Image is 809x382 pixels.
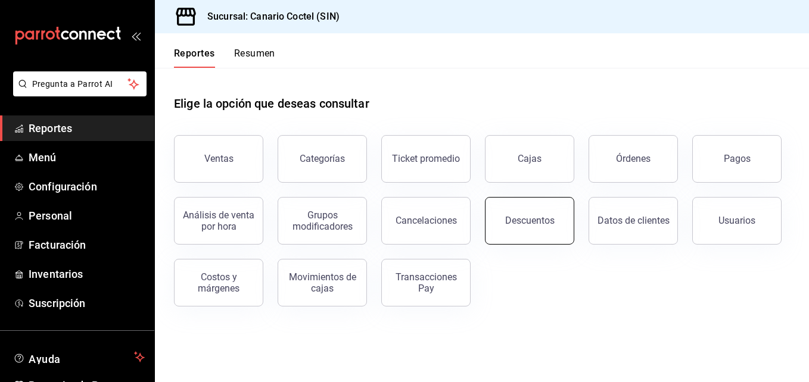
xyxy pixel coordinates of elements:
button: Movimientos de cajas [278,259,367,306]
div: Cajas [518,152,542,166]
div: Descuentos [505,215,555,226]
span: Facturación [29,237,145,253]
span: Pregunta a Parrot AI [32,78,128,90]
button: Descuentos [485,197,574,245]
div: Órdenes [616,153,651,164]
a: Pregunta a Parrot AI [8,86,147,99]
span: Configuración [29,179,145,195]
button: Grupos modificadores [278,197,367,245]
button: Órdenes [589,135,678,183]
button: Transacciones Pay [381,259,471,306]
a: Cajas [485,135,574,183]
span: Reportes [29,120,145,136]
div: Datos de clientes [598,215,670,226]
span: Suscripción [29,295,145,311]
button: Pregunta a Parrot AI [13,71,147,96]
h3: Sucursal: Canario Coctel (SIN) [198,10,340,24]
div: Transacciones Pay [389,271,463,294]
div: navigation tabs [174,48,275,68]
div: Ventas [204,153,234,164]
button: Resumen [234,48,275,68]
button: Ticket promedio [381,135,471,183]
button: Análisis de venta por hora [174,197,263,245]
div: Usuarios [718,215,755,226]
span: Menú [29,149,145,165]
button: Ventas [174,135,263,183]
div: Grupos modificadores [285,209,359,232]
span: Personal [29,208,145,224]
div: Categorías [300,153,345,164]
div: Análisis de venta por hora [182,209,256,232]
button: Datos de clientes [589,197,678,245]
button: Costos y márgenes [174,259,263,306]
div: Costos y márgenes [182,271,256,294]
button: Cancelaciones [381,197,471,245]
button: Pagos [692,135,782,183]
div: Movimientos de cajas [285,271,359,294]
div: Pagos [724,153,751,164]
span: Inventarios [29,266,145,282]
button: Categorías [278,135,367,183]
button: open_drawer_menu [131,31,141,40]
span: Ayuda [29,350,129,364]
button: Usuarios [692,197,782,245]
h1: Elige la opción que deseas consultar [174,95,369,112]
div: Cancelaciones [396,215,457,226]
button: Reportes [174,48,215,68]
div: Ticket promedio [392,153,460,164]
